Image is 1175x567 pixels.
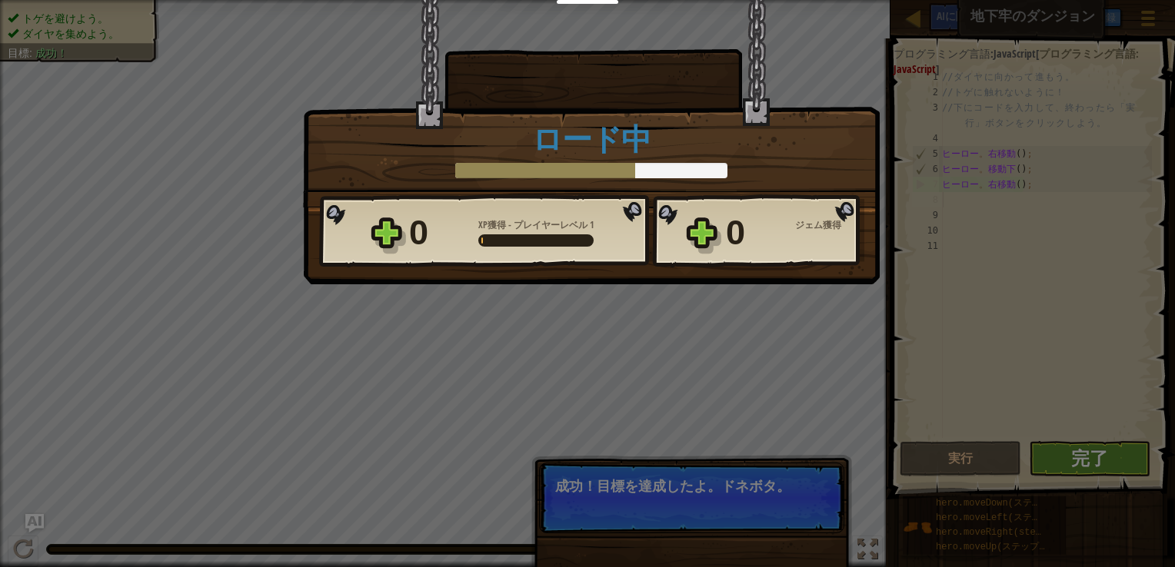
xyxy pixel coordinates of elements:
[409,208,469,257] div: 0
[590,218,594,231] span: 1
[319,123,864,155] h1: ロード中
[511,218,590,231] span: プレイヤーレベル
[478,218,508,231] span: XP獲得
[726,208,786,257] div: 0
[795,218,864,232] div: ジェム獲得
[478,218,594,232] div: -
